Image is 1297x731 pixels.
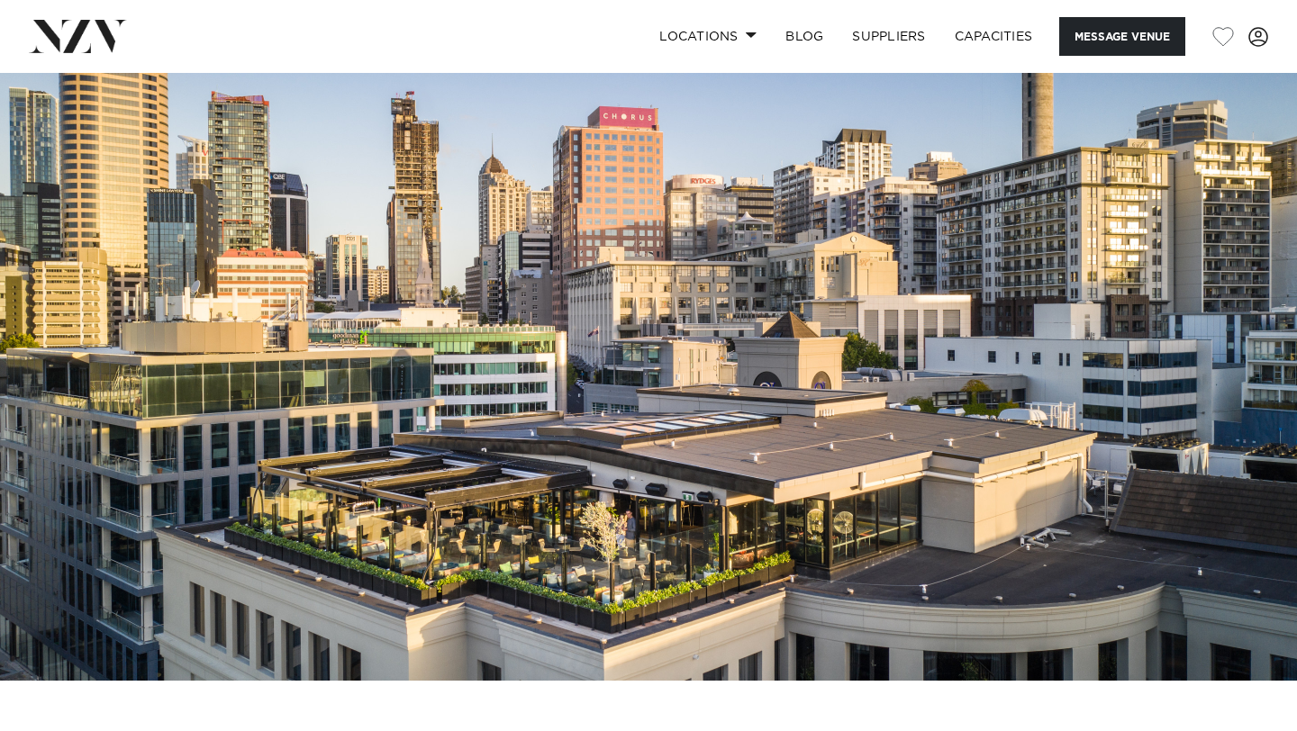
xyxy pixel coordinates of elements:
[645,17,771,56] a: Locations
[940,17,1048,56] a: Capacities
[29,20,127,52] img: nzv-logo.png
[771,17,838,56] a: BLOG
[838,17,939,56] a: SUPPLIERS
[1059,17,1185,56] button: Message Venue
